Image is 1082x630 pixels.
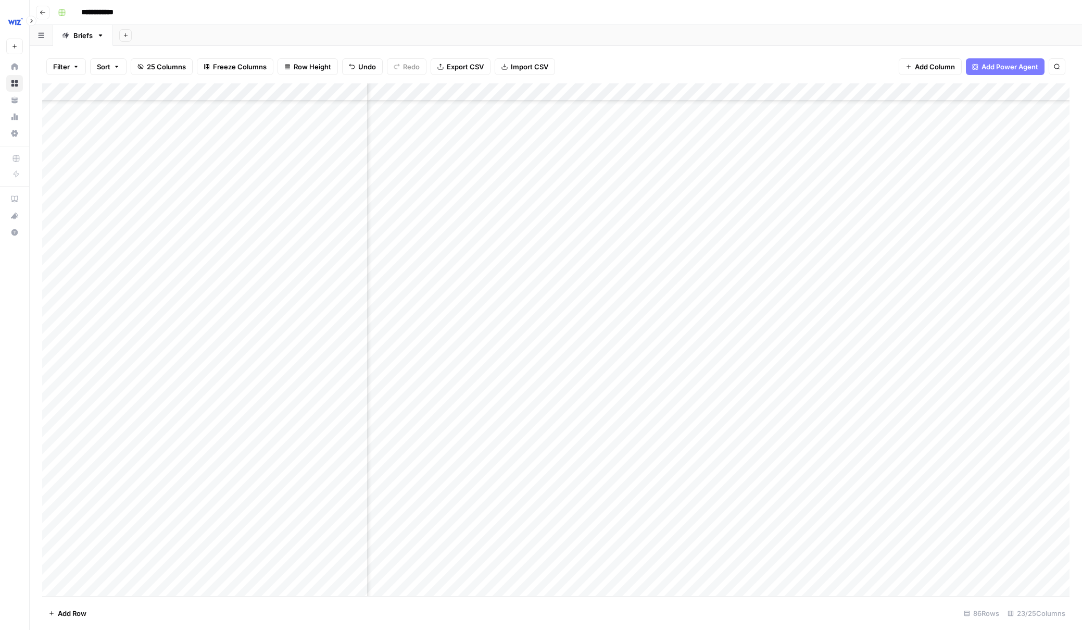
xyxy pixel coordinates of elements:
span: Export CSV [447,61,484,72]
button: Import CSV [495,58,555,75]
button: What's new? [6,207,23,224]
button: 25 Columns [131,58,193,75]
button: Add Column [899,58,962,75]
img: Wiz Logo [6,12,25,31]
button: Add Row [42,605,93,622]
button: Workspace: Wiz [6,8,23,34]
button: Redo [387,58,426,75]
span: Import CSV [511,61,548,72]
a: AirOps Academy [6,191,23,207]
div: What's new? [7,208,22,224]
button: Row Height [278,58,338,75]
button: Filter [46,58,86,75]
span: Filter [53,61,70,72]
span: Add Column [915,61,955,72]
div: 86 Rows [960,605,1003,622]
button: Add Power Agent [966,58,1045,75]
a: Usage [6,108,23,125]
span: Freeze Columns [213,61,267,72]
button: Freeze Columns [197,58,273,75]
a: Your Data [6,92,23,108]
a: Home [6,58,23,75]
button: Help + Support [6,224,23,241]
div: Briefs [73,30,93,41]
button: Export CSV [431,58,490,75]
span: Row Height [294,61,331,72]
span: Undo [358,61,376,72]
button: Undo [342,58,383,75]
div: 23/25 Columns [1003,605,1070,622]
a: Briefs [53,25,113,46]
a: Settings [6,125,23,142]
span: Add Row [58,608,86,619]
span: Redo [403,61,420,72]
button: Sort [90,58,127,75]
span: Sort [97,61,110,72]
span: Add Power Agent [982,61,1038,72]
span: 25 Columns [147,61,186,72]
a: Browse [6,75,23,92]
